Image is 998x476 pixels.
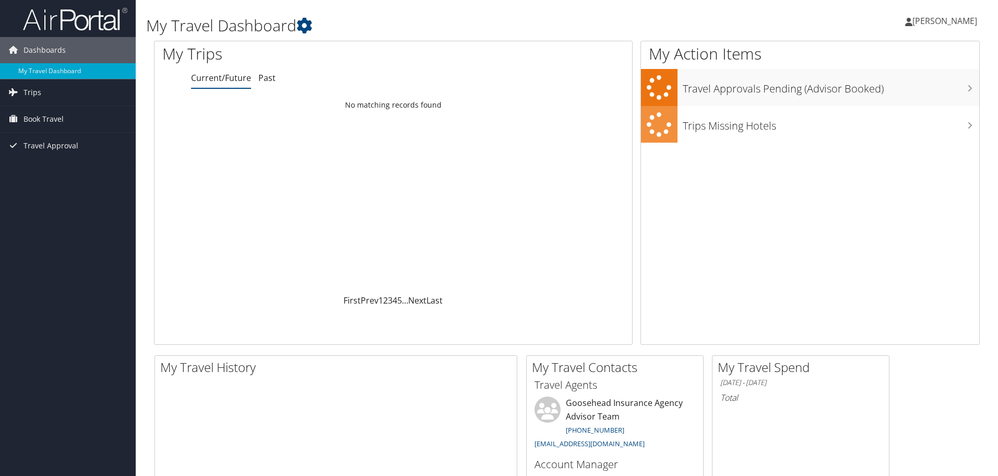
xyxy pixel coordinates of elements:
a: 2 [383,295,388,306]
h2: My Travel Contacts [532,358,703,376]
span: Book Travel [23,106,64,132]
h1: My Travel Dashboard [146,15,707,37]
a: 5 [397,295,402,306]
h2: My Travel History [160,358,517,376]
span: … [402,295,408,306]
h3: Travel Agents [534,378,695,392]
li: Goosehead Insurance Agency Advisor Team [529,397,700,452]
h6: Total [720,392,881,403]
h2: My Travel Spend [718,358,889,376]
h3: Account Manager [534,457,695,472]
h1: My Action Items [641,43,979,65]
span: Travel Approval [23,133,78,159]
a: [PHONE_NUMBER] [566,425,624,435]
td: No matching records found [155,96,632,114]
a: [PERSON_NAME] [905,5,988,37]
h1: My Trips [162,43,425,65]
a: 3 [388,295,393,306]
h3: Trips Missing Hotels [683,113,979,133]
a: Travel Approvals Pending (Advisor Booked) [641,69,979,106]
span: Trips [23,79,41,106]
a: Trips Missing Hotels [641,106,979,143]
img: airportal-logo.png [23,7,127,31]
a: 4 [393,295,397,306]
a: Current/Future [191,72,251,84]
a: Last [426,295,443,306]
h3: Travel Approvals Pending (Advisor Booked) [683,76,979,96]
a: [EMAIL_ADDRESS][DOMAIN_NAME] [534,439,645,448]
span: Dashboards [23,37,66,63]
span: [PERSON_NAME] [912,15,977,27]
a: First [343,295,361,306]
a: Prev [361,295,378,306]
h6: [DATE] - [DATE] [720,378,881,388]
a: Next [408,295,426,306]
a: Past [258,72,276,84]
a: 1 [378,295,383,306]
